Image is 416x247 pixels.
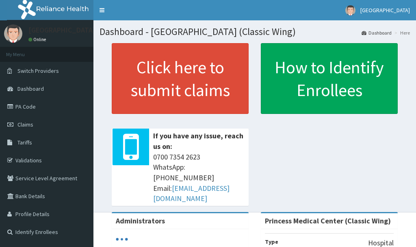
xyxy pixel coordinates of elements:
[153,152,245,204] span: 0700 7354 2623 WhatsApp: [PHONE_NUMBER] Email:
[153,131,243,151] b: If you have any issue, reach us on:
[17,139,32,146] span: Tariffs
[28,26,95,34] p: [GEOGRAPHIC_DATA]
[392,29,410,36] li: Here
[265,238,278,245] b: Type
[261,43,398,114] a: How to Identify Enrollees
[360,7,410,14] span: [GEOGRAPHIC_DATA]
[112,43,249,114] a: Click here to submit claims
[116,233,128,245] svg: audio-loading
[153,184,230,203] a: [EMAIL_ADDRESS][DOMAIN_NAME]
[116,216,165,225] b: Administrators
[100,26,410,37] h1: Dashboard - [GEOGRAPHIC_DATA] (Classic Wing)
[17,85,44,92] span: Dashboard
[17,121,33,128] span: Claims
[28,37,48,42] a: Online
[265,216,391,225] strong: Princess Medical Center (Classic Wing)
[17,67,59,74] span: Switch Providers
[345,5,355,15] img: User Image
[4,24,22,43] img: User Image
[362,29,392,36] a: Dashboard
